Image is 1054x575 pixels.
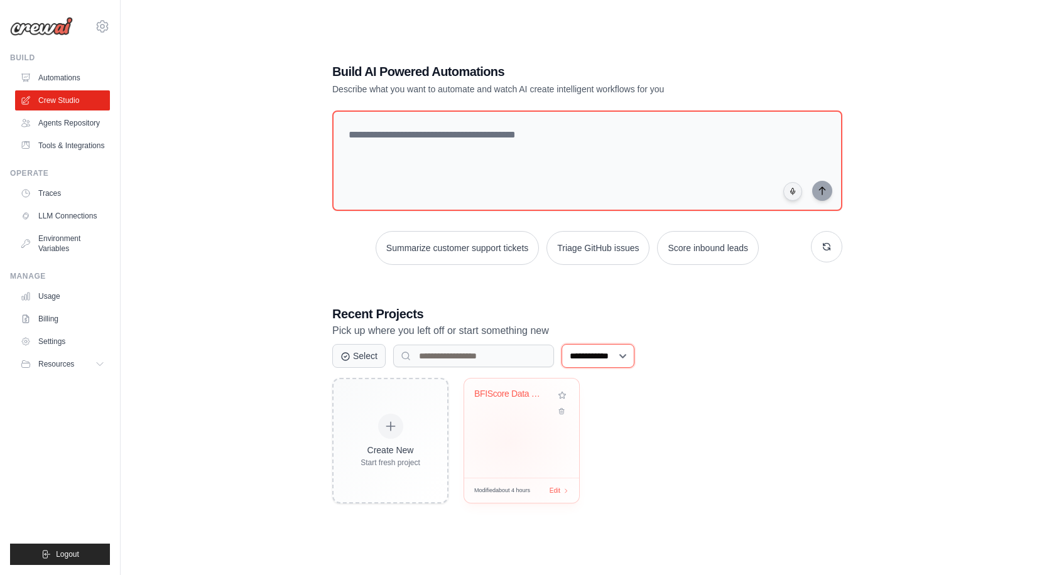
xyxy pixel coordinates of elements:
[332,305,842,323] h3: Recent Projects
[783,182,802,201] button: Click to speak your automation idea
[474,486,530,495] span: Modified about 4 hours
[15,354,110,374] button: Resources
[10,168,110,178] div: Operate
[38,359,74,369] span: Resources
[376,231,539,265] button: Summarize customer support tickets
[332,63,754,80] h1: Build AI Powered Automations
[332,323,842,339] p: Pick up where you left off or start something new
[332,344,386,368] button: Select
[555,389,569,402] button: Add to favorites
[474,389,550,400] div: BFIScore Data Collection Crew
[15,68,110,88] a: Automations
[15,331,110,352] a: Settings
[332,83,754,95] p: Describe what you want to automate and watch AI create intelligent workflows for you
[10,544,110,565] button: Logout
[15,286,110,306] a: Usage
[546,231,649,265] button: Triage GitHub issues
[361,444,420,456] div: Create New
[811,231,842,262] button: Get new suggestions
[10,53,110,63] div: Build
[555,405,569,417] button: Delete project
[15,309,110,329] a: Billing
[10,17,73,36] img: Logo
[15,206,110,226] a: LLM Connections
[361,458,420,468] div: Start fresh project
[56,549,79,559] span: Logout
[15,113,110,133] a: Agents Repository
[550,486,560,495] span: Edit
[15,183,110,203] a: Traces
[10,271,110,281] div: Manage
[15,90,110,110] a: Crew Studio
[15,136,110,156] a: Tools & Integrations
[657,231,759,265] button: Score inbound leads
[15,228,110,259] a: Environment Variables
